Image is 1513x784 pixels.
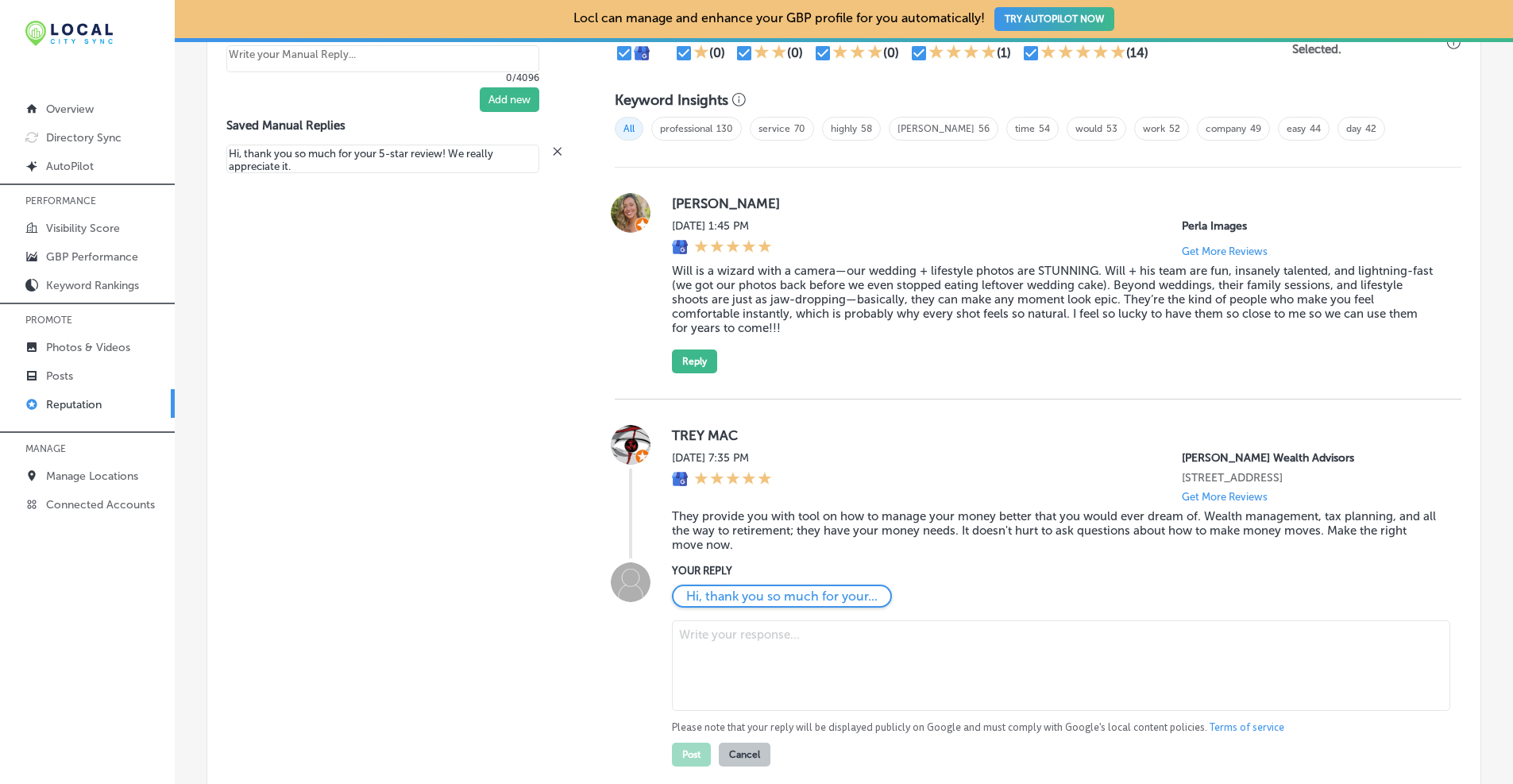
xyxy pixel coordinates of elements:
a: time [1015,123,1035,134]
p: Perla Images [1182,219,1436,233]
div: (0) [883,45,899,60]
textarea: Create your Quick Reply [226,45,539,72]
label: YOUR REPLY [672,565,1436,577]
p: Get More Reviews [1182,245,1268,257]
a: 58 [861,123,872,134]
a: 42 [1365,123,1376,134]
a: 70 [794,123,805,134]
p: AutoPilot [46,160,94,173]
p: Hi, thank you so much for your 5-star review! We really appreciate it. [686,589,878,604]
p: 0/4096 [226,72,539,83]
p: Keyword Rankings [46,279,139,292]
label: [DATE] 7:35 PM [672,451,772,465]
a: highly [831,123,857,134]
div: 1 Star [693,44,709,63]
div: 4 Stars [928,44,997,63]
div: 2 Stars [754,44,787,63]
p: Get More Reviews [1182,491,1268,503]
p: Directory Sync [46,131,122,145]
a: 53 [1106,123,1117,134]
button: TRY AUTOPILOT NOW [994,7,1114,31]
a: work [1143,123,1165,134]
a: 130 [716,123,733,134]
a: 44 [1310,123,1321,134]
button: Cancel [719,743,770,767]
div: (0) [787,45,803,60]
p: Reputation [46,398,102,411]
label: Saved Manual Replies [226,118,564,133]
a: 54 [1039,123,1050,134]
h3: Keyword Insights [615,91,728,109]
p: Connected Accounts [46,498,155,512]
a: Terms of service [1210,720,1284,735]
a: [PERSON_NAME] [897,123,975,134]
p: Please note that your reply will be displayed publicly on Google and must comply with Google's lo... [672,720,1436,735]
img: 12321ecb-abad-46dd-be7f-2600e8d3409flocal-city-sync-logo-rectangle.png [25,21,113,46]
p: Overview [46,102,94,116]
a: would [1075,123,1102,134]
textarea: Create your Quick Reply [226,145,539,173]
a: 49 [1250,123,1261,134]
div: 5 Stars [694,239,772,257]
label: [DATE] 1:45 PM [672,219,772,233]
button: Post [672,743,711,767]
blockquote: They provide you with tool on how to manage your money better that you would ever dream of. Wealt... [672,509,1436,552]
a: 52 [1169,123,1180,134]
div: 3 Stars [832,44,883,63]
p: Photos & Videos [46,341,130,354]
p: Posts [46,369,73,383]
a: easy [1287,123,1306,134]
div: (14) [1126,45,1148,60]
a: 56 [978,123,990,134]
label: TREY MAC [672,427,1436,443]
span: All [615,117,643,141]
p: 1207 S White Chapel Blvd #150 [1182,471,1436,485]
a: professional [660,123,712,134]
p: GBP Performance [46,250,138,264]
a: service [758,123,790,134]
button: Add new [480,87,539,112]
img: Image [611,562,650,602]
div: (1) [997,45,1011,60]
a: day [1346,123,1361,134]
div: 5 Stars [1040,44,1126,63]
p: Mills Wealth Advisors [1182,451,1436,465]
a: company [1206,123,1246,134]
p: Manage Locations [46,469,138,483]
label: [PERSON_NAME] [672,195,1436,211]
div: (0) [709,45,725,60]
p: Visibility Score [46,222,120,235]
div: 5 Stars [694,471,772,489]
blockquote: Will is a wizard with a camera—our wedding + lifestyle photos are STUNNING. Will + his team are f... [672,264,1436,335]
button: Reply [672,350,717,373]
